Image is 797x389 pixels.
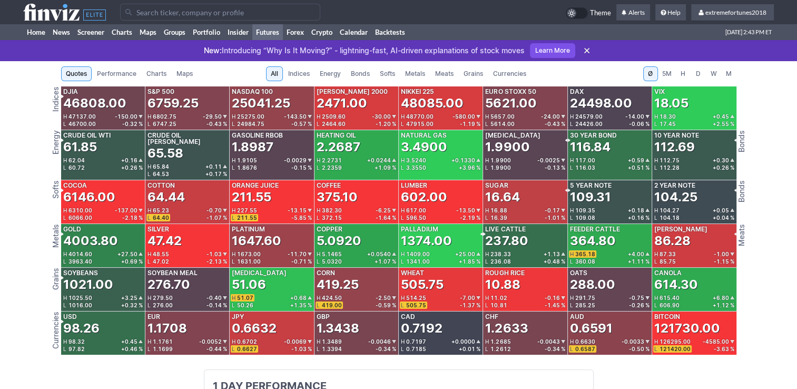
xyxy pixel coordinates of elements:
[654,182,695,189] div: 2 Year Note
[61,130,145,180] a: Crude Oil WTI61.85H62.04+0.16L60.72+0.26 %
[654,114,660,119] span: H
[336,24,371,40] a: Calendar
[288,208,307,213] span: -13.15
[315,66,346,81] a: Energy
[223,171,227,177] span: %
[142,66,171,81] a: Charts
[645,215,650,220] span: %
[108,24,136,40] a: Charts
[61,86,145,130] a: DJIA46808.00H47137.00-150.00L46700.00-0.32 %
[456,208,475,213] span: -13.50
[115,114,137,119] span: -150.00
[654,215,660,220] span: L
[375,165,396,170] div: +1.09
[490,157,510,163] span: 1.9900
[237,157,257,163] span: 1.9105
[376,121,396,127] div: -1.20
[676,66,691,81] button: H
[63,121,68,127] span: L
[459,165,480,170] div: +3.96
[153,121,176,127] span: 6747.25
[545,215,565,220] div: -1.01
[570,139,611,155] div: 116.84
[464,69,483,79] span: Grains
[232,165,237,170] span: L
[660,157,680,163] span: 112.75
[147,189,185,206] div: 64.44
[459,66,488,81] a: Grains
[291,215,312,220] div: -5.85
[710,69,717,79] span: W
[252,24,283,40] a: Futures
[237,207,257,213] span: 227.55
[460,121,480,127] div: -1.19
[63,114,68,119] span: H
[146,69,166,79] span: Charts
[371,24,409,40] a: Backtests
[485,114,490,119] span: H
[406,164,426,171] span: 3.3550
[308,215,312,220] span: %
[139,215,143,220] span: %
[399,86,483,130] a: Nikkei 22548085.00H48770.00-580.00L47915.00-1.19 %
[722,66,736,81] button: M
[652,130,736,180] a: 10 Year Note112.69H112.75+0.30L112.28+0.26 %
[713,215,734,220] div: +0.04
[317,215,322,220] span: L
[406,113,434,120] span: 48770.00
[291,121,312,127] div: -0.57
[271,69,278,79] span: All
[570,208,575,213] span: H
[317,139,360,155] div: 2.2687
[545,165,565,170] div: -0.13
[435,69,454,79] span: Meats
[63,139,97,155] div: 61.85
[575,157,595,163] span: 117.00
[570,132,617,139] div: 30 Year Bond
[68,215,92,221] span: 6066.00
[645,165,650,170] span: %
[628,208,644,213] span: +0.18
[658,66,675,81] button: 5M
[570,182,612,189] div: 5 Year Note
[63,182,87,189] div: Cocoa
[530,43,575,58] a: Learn More
[284,158,307,163] span: -0.0029
[375,66,400,81] a: Softs
[483,180,567,223] a: Sugar16.64H16.88-0.17L16.39-1.01 %
[232,139,273,155] div: 1.8987
[68,121,96,127] span: 46700.00
[401,121,406,127] span: L
[61,180,145,223] a: Cocoa6146.00H6310.00-137.00L6066.00-2.18 %
[485,139,529,155] div: 1.9900
[570,114,575,119] span: H
[490,164,510,171] span: 1.9900
[490,113,514,120] span: 5657.00
[628,158,644,163] span: +0.59
[485,121,490,127] span: L
[401,165,406,170] span: L
[63,158,68,163] span: H
[654,139,695,155] div: 112.69
[485,208,490,213] span: H
[237,121,264,127] span: 24984.75
[232,208,237,213] span: H
[401,158,406,163] span: H
[660,215,680,221] span: 104.18
[655,4,686,21] a: Help
[61,224,145,267] a: Gold4003.80H4014.60+27.50L3963.40+0.69 %
[561,121,565,127] span: %
[322,157,342,163] span: 2.2731
[147,215,153,220] span: L
[63,189,115,206] div: 6146.00
[63,89,78,95] div: DJIA
[322,164,342,171] span: 2.2359
[23,24,49,40] a: Home
[122,215,143,220] div: -2.18
[232,189,271,206] div: 211.55
[660,207,680,213] span: 104.27
[317,158,322,163] span: H
[322,113,346,120] span: 2509.60
[570,215,575,220] span: L
[322,207,342,213] span: 382.30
